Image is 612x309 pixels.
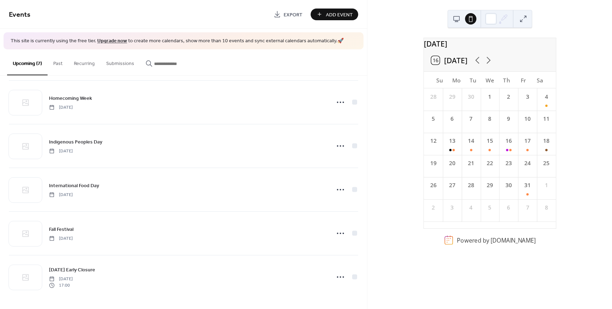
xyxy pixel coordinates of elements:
[48,49,68,75] button: Past
[486,159,494,167] div: 22
[424,38,556,49] div: [DATE]
[448,93,456,101] div: 29
[542,181,550,189] div: 1
[523,159,531,167] div: 24
[49,138,102,146] a: Indigenous Peoples Day
[448,72,465,88] div: Mo
[429,137,437,145] div: 12
[467,181,475,189] div: 28
[523,93,531,101] div: 3
[542,93,550,101] div: 4
[504,137,513,145] div: 16
[429,115,437,123] div: 5
[467,159,475,167] div: 21
[49,266,95,274] a: [DATE] Early Closure
[486,181,494,189] div: 29
[49,148,73,154] span: [DATE]
[49,226,73,233] span: Fall Festival
[429,204,437,212] div: 2
[542,137,550,145] div: 18
[49,181,99,190] a: International Food Day
[448,137,456,145] div: 13
[448,181,456,189] div: 27
[97,36,127,46] a: Upgrade now
[532,72,548,88] div: Sa
[49,225,73,233] a: Fall Festival
[542,204,550,212] div: 8
[49,94,92,102] a: Homecoming Week
[523,137,531,145] div: 17
[49,104,73,110] span: [DATE]
[448,204,456,212] div: 3
[542,115,550,123] div: 11
[49,282,73,289] span: 17:00
[467,137,475,145] div: 14
[311,9,358,20] button: Add Event
[448,159,456,167] div: 20
[68,49,100,75] button: Recurring
[504,204,513,212] div: 6
[504,159,513,167] div: 23
[49,276,73,282] span: [DATE]
[467,93,475,101] div: 30
[9,8,31,22] span: Events
[504,115,513,123] div: 9
[491,236,536,244] a: [DOMAIN_NAME]
[49,235,73,242] span: [DATE]
[467,115,475,123] div: 7
[7,49,48,75] button: Upcoming (7)
[504,93,513,101] div: 2
[49,182,99,189] span: International Food Day
[523,204,531,212] div: 7
[486,115,494,123] div: 8
[486,93,494,101] div: 1
[429,93,437,101] div: 28
[431,72,448,88] div: Su
[504,181,513,189] div: 30
[49,266,95,273] span: [DATE] Early Closure
[542,159,550,167] div: 25
[429,159,437,167] div: 19
[486,204,494,212] div: 5
[523,115,531,123] div: 10
[523,181,531,189] div: 31
[326,11,353,18] span: Add Event
[429,181,437,189] div: 26
[284,11,302,18] span: Export
[49,191,73,198] span: [DATE]
[481,72,498,88] div: We
[486,137,494,145] div: 15
[448,115,456,123] div: 6
[465,72,481,88] div: Tu
[11,38,344,45] span: This site is currently using the free tier. to create more calendars, show more than 10 events an...
[467,204,475,212] div: 4
[428,54,471,67] button: 16[DATE]
[268,9,308,20] a: Export
[498,72,515,88] div: Th
[515,72,531,88] div: Fr
[100,49,140,75] button: Submissions
[457,236,536,244] div: Powered by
